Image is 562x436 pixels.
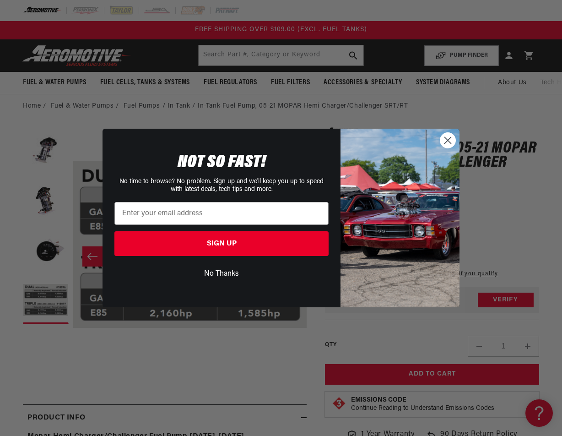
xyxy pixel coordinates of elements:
button: Close dialog [440,132,456,148]
input: Enter your email address [114,202,329,225]
span: No time to browse? No problem. Sign up and we'll keep you up to speed with latest deals, tech tip... [119,178,324,193]
span: NOT SO FAST! [178,153,266,172]
img: 85cdd541-2605-488b-b08c-a5ee7b438a35.jpeg [340,129,459,307]
button: SIGN UP [114,231,329,256]
button: No Thanks [114,265,329,283]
